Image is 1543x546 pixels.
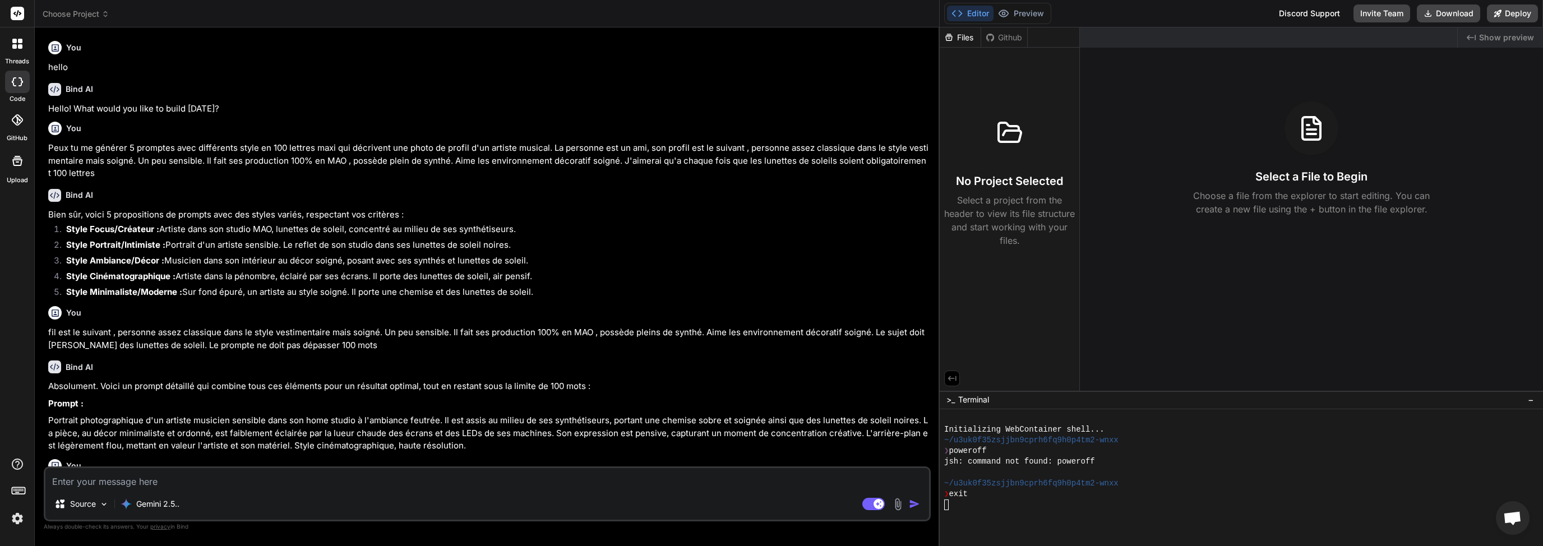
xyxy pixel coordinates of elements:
span: Show preview [1479,32,1534,43]
div: Ouvrir le chat [1496,501,1530,535]
span: ~/u3uk0f35zsjjbn9cprh6fq9h0p4tm2-wnxx [944,478,1119,489]
strong: Prompt : [48,398,84,409]
span: >_ [946,394,955,405]
h6: You [66,42,81,53]
p: Gemini 2.5.. [136,498,179,510]
h6: Bind AI [66,189,93,201]
p: Hello! What would you like to build [DATE]? [48,103,928,115]
h6: You [66,460,81,471]
p: hello [48,61,928,74]
span: ❯ [944,489,949,499]
span: ~/u3uk0f35zsjjbn9cprh6fq9h0p4tm2-wnxx [944,435,1119,446]
span: privacy [150,523,170,530]
h6: You [66,307,81,318]
img: Gemini 2.5 Pro [121,498,132,510]
strong: Style Focus/Créateur : [66,224,159,234]
p: Choose a file from the explorer to start editing. You can create a new file using the + button in... [1186,189,1437,216]
span: jsh: command not found: poweroff [944,456,1095,467]
button: Preview [994,6,1048,21]
p: Musicien dans son intérieur au décor soigné, posant avec ses synthés et lunettes de soleil. [66,255,928,267]
p: Portrait d'un artiste sensible. Le reflet de son studio dans ses lunettes de soleil noires. [66,239,928,252]
span: Choose Project [43,8,109,20]
span: ❯ [944,446,949,456]
span: Terminal [958,394,989,405]
p: Sur fond épuré, un artiste au style soigné. Il porte une chemise et des lunettes de soleil. [66,286,928,299]
span: Initializing WebContainer shell... [944,424,1105,435]
p: fil est le suivant , personne assez classique dans le style vestimentaire mais soigné. Un peu sen... [48,326,928,351]
img: icon [909,498,920,510]
button: Editor [947,6,994,21]
img: Pick Models [99,499,109,509]
strong: Style Portrait/Intimiste : [66,239,165,250]
div: Files [940,32,981,43]
button: Invite Team [1353,4,1410,22]
p: Select a project from the header to view its file structure and start working with your files. [944,193,1075,247]
h6: Bind AI [66,362,93,373]
p: Artiste dans son studio MAO, lunettes de soleil, concentré au milieu de ses synthétiseurs. [66,223,928,236]
label: threads [5,57,29,66]
p: Source [70,498,96,510]
span: exit [949,489,968,499]
button: Download [1417,4,1480,22]
span: − [1528,394,1534,405]
h3: No Project Selected [956,173,1063,189]
p: Bien sûr, voici 5 propositions de prompts avec des styles variés, respectant vos critères : [48,209,928,221]
div: Discord Support [1272,4,1347,22]
label: GitHub [7,133,27,143]
h6: Bind AI [66,84,93,95]
p: Absolument. Voici un prompt détaillé qui combine tous ces éléments pour un résultat optimal, tout... [48,380,928,393]
button: Deploy [1487,4,1538,22]
div: Github [981,32,1027,43]
strong: Style Ambiance/Décor : [66,255,164,266]
strong: Style Cinématographique : [66,271,175,281]
span: poweroff [949,446,986,456]
p: Artiste dans la pénombre, éclairé par ses écrans. Il porte des lunettes de soleil, air pensif. [66,270,928,283]
p: Peux tu me générer 5 promptes avec différents style en 100 lettres maxi qui décrivent une photo d... [48,142,928,180]
p: Portrait photographique d'un artiste musicien sensible dans son home studio à l'ambiance feutrée.... [48,414,928,452]
h6: You [66,123,81,134]
img: attachment [891,498,904,511]
strong: Style Minimaliste/Moderne : [66,286,182,297]
button: − [1526,391,1536,409]
label: Upload [7,175,28,185]
img: settings [8,509,27,528]
h3: Select a File to Begin [1255,169,1368,184]
label: code [10,94,25,104]
p: Always double-check its answers. Your in Bind [44,521,931,532]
